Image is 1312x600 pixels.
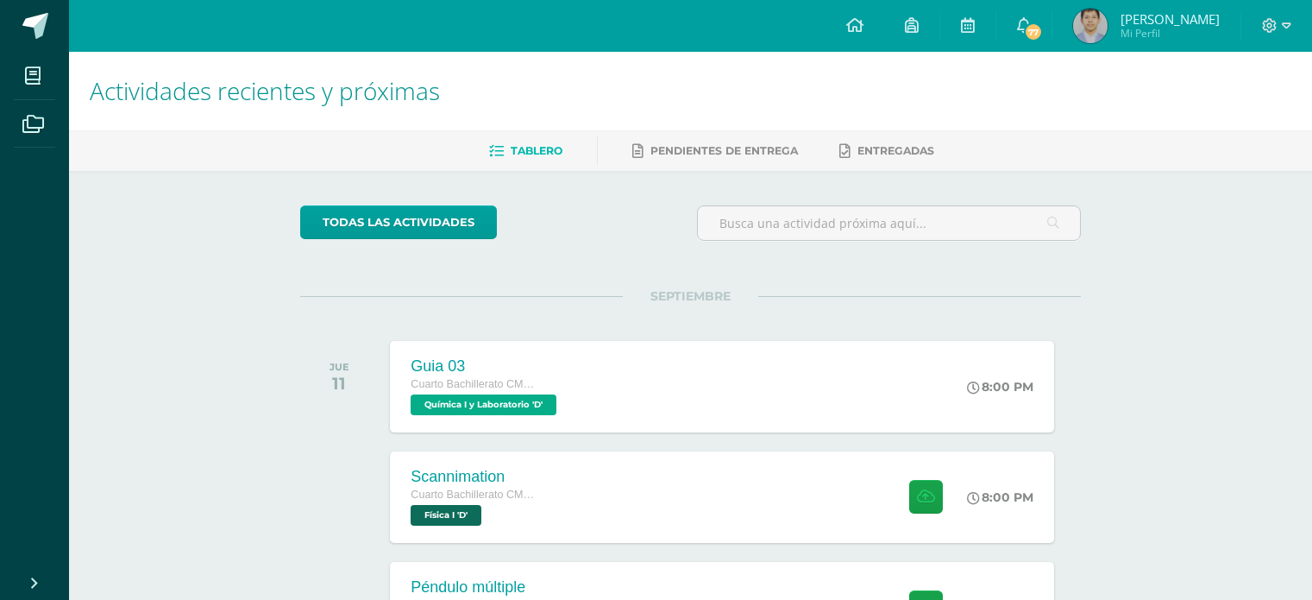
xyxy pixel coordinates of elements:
[632,137,798,165] a: Pendientes de entrega
[330,361,349,373] div: JUE
[839,137,934,165] a: Entregadas
[1073,9,1108,43] img: 44dd3bf742def46fe40c35bca71ae66c.png
[1121,26,1220,41] span: Mi Perfil
[967,379,1033,395] div: 8:00 PM
[857,144,934,157] span: Entregadas
[489,137,562,165] a: Tablero
[90,74,440,107] span: Actividades recientes y próximas
[300,205,497,239] a: todas las Actividades
[411,489,540,501] span: Cuarto Bachillerato CMP Bachillerato en CCLL con Orientación en Computación
[698,206,1080,240] input: Busca una actividad próxima aquí...
[623,288,758,304] span: SEPTIEMBRE
[650,144,798,157] span: Pendientes de entrega
[411,468,540,486] div: Scannimation
[411,378,540,390] span: Cuarto Bachillerato CMP Bachillerato en CCLL con Orientación en Computación
[411,578,540,597] div: Péndulo múltiple
[330,373,349,394] div: 11
[1121,10,1220,28] span: [PERSON_NAME]
[411,505,481,526] span: Física I 'D'
[967,489,1033,505] div: 8:00 PM
[411,395,556,415] span: Química I y Laboratorio 'D'
[411,357,561,376] div: Guia 03
[511,144,562,157] span: Tablero
[1024,22,1043,41] span: 77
